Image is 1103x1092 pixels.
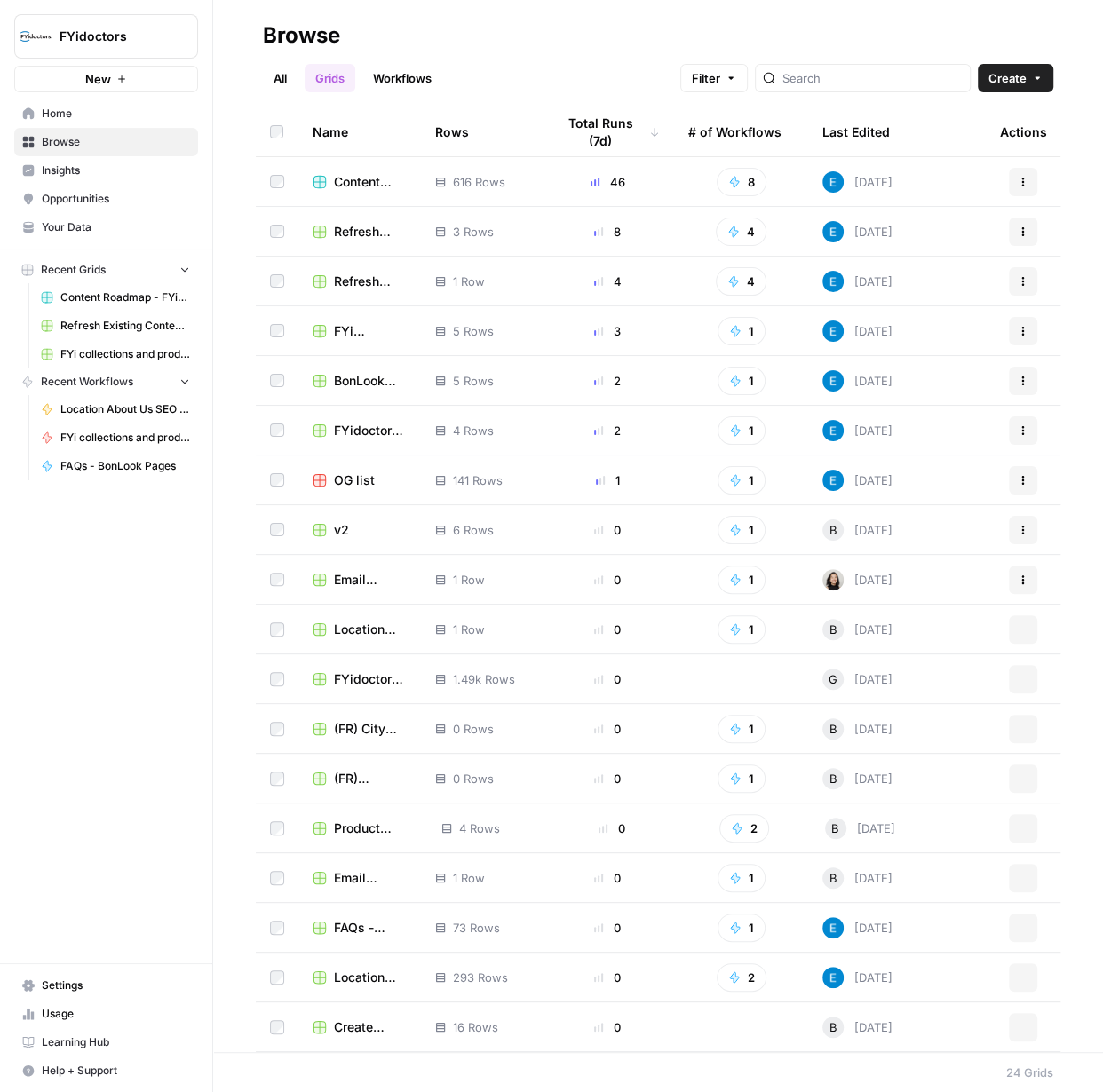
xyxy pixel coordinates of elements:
[822,171,893,193] div: [DATE]
[829,521,837,539] span: B
[179,103,194,117] img: tab_keywords_by_traffic_grey.svg
[555,919,660,937] div: 0
[555,223,660,241] div: 8
[822,320,844,342] img: lntvtk5df957tx83savlbk37mrre
[60,458,190,474] span: FAQs - BonLook Pages
[555,107,660,156] div: Total Runs (7d)
[60,430,190,446] span: FYi collections and product pages header n footer texts
[829,770,837,787] span: B
[42,134,190,150] span: Browse
[555,969,660,986] div: 0
[822,669,893,690] div: [DATE]
[14,1028,198,1056] a: Learning Hub
[33,423,198,452] a: FYi collections and product pages header n footer texts
[453,372,494,390] span: 5 Rows
[453,223,494,241] span: 3 Rows
[334,919,407,937] span: FAQs - BonLook Pages Grid
[718,416,766,445] button: 1
[14,156,198,185] a: Insights
[313,107,407,156] div: Name
[822,221,893,242] div: [DATE]
[71,105,159,116] div: Domain Overview
[334,471,375,489] span: OG list
[313,422,407,439] a: FYidoctors - Are contacts right for you - exclusive
[28,28,43,43] img: logo_orange.svg
[453,720,494,738] span: 0 Rows
[829,720,837,738] span: B
[60,289,190,305] span: Content Roadmap - FYidoctors
[718,466,766,495] button: 1
[718,615,766,644] button: 1
[453,969,508,986] span: 293 Rows
[988,69,1027,87] span: Create
[60,28,167,45] span: FYidoctors
[978,64,1053,92] button: Create
[680,64,748,92] button: Filter
[453,770,494,787] span: 0 Rows
[313,521,407,539] a: v2
[14,14,198,59] button: Workspace: FYidoctors
[20,20,52,52] img: FYidoctors Logo
[692,69,720,87] span: Filter
[822,519,893,541] div: [DATE]
[718,764,766,793] button: 1
[313,819,413,837] a: Product Page Product Descriptions, Titles, Meta Descriptions Grid
[829,621,837,638] span: B
[60,401,190,417] span: Location About Us SEO Optimized Copy
[717,168,766,196] button: 8
[334,770,407,787] span: (FR) Location About Us SEO Optimized Copy Grid
[717,963,766,992] button: 2
[334,969,407,986] span: Location About Us SEO Optimized - Visique Translation
[688,107,782,156] div: # of Workflows
[829,869,837,887] span: B
[313,372,407,390] a: BonLook collections and product pages header n footer texts
[42,191,190,207] span: Opportunities
[829,670,837,688] span: G
[822,867,893,889] div: [DATE]
[453,521,494,539] span: 6 Rows
[33,452,198,480] a: FAQs - BonLook Pages
[334,1018,407,1036] span: Create Social media Content
[555,869,660,887] div: 0
[822,917,844,938] img: lntvtk5df957tx83savlbk37mrre
[822,619,893,640] div: [DATE]
[435,107,469,156] div: Rows
[263,64,298,92] a: All
[50,28,87,43] div: v 4.0.25
[85,70,111,88] span: New
[313,621,407,638] a: Location About Us [Gab connecting to Shopify]
[313,670,407,688] a: FYidoctors Product Description
[718,367,766,395] button: 1
[313,223,407,241] a: Refresh Existing Content - FYidoctors - SERP
[453,422,494,439] span: 4 Rows
[362,64,442,92] a: Workflows
[42,219,190,235] span: Your Data
[555,521,660,539] div: 0
[822,271,844,292] img: lntvtk5df957tx83savlbk37mrre
[822,370,844,392] img: lntvtk5df957tx83savlbk37mrre
[1000,107,1047,156] div: Actions
[305,64,355,92] a: Grids
[334,173,407,191] span: Content Roadmap - FYidoctors
[453,322,494,340] span: 5 Rows
[313,322,407,340] a: FYi collections and product pages header n footer texts
[334,322,407,340] span: FYi collections and product pages header n footer texts
[822,107,890,156] div: Last Edited
[42,977,190,993] span: Settings
[719,814,769,843] button: 2
[42,1063,190,1079] span: Help + Support
[718,914,766,942] button: 1
[822,420,893,441] div: [DATE]
[334,670,407,688] span: FYidoctors Product Description
[28,46,43,60] img: website_grey.svg
[453,621,485,638] span: 1 Row
[313,720,407,738] a: (FR) City SEO Optimized Copy Grid
[334,273,407,290] span: Refresh Existing Content - FYidoctors - AEO only
[334,869,407,887] span: Email Campaign Starter Thoughts Grid
[822,569,893,590] div: [DATE]
[52,103,66,117] img: tab_domain_overview_orange.svg
[453,173,505,191] span: 616 Rows
[334,720,407,738] span: (FR) City SEO Optimized Copy Grid
[453,919,500,937] span: 73 Rows
[555,1018,660,1036] div: 0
